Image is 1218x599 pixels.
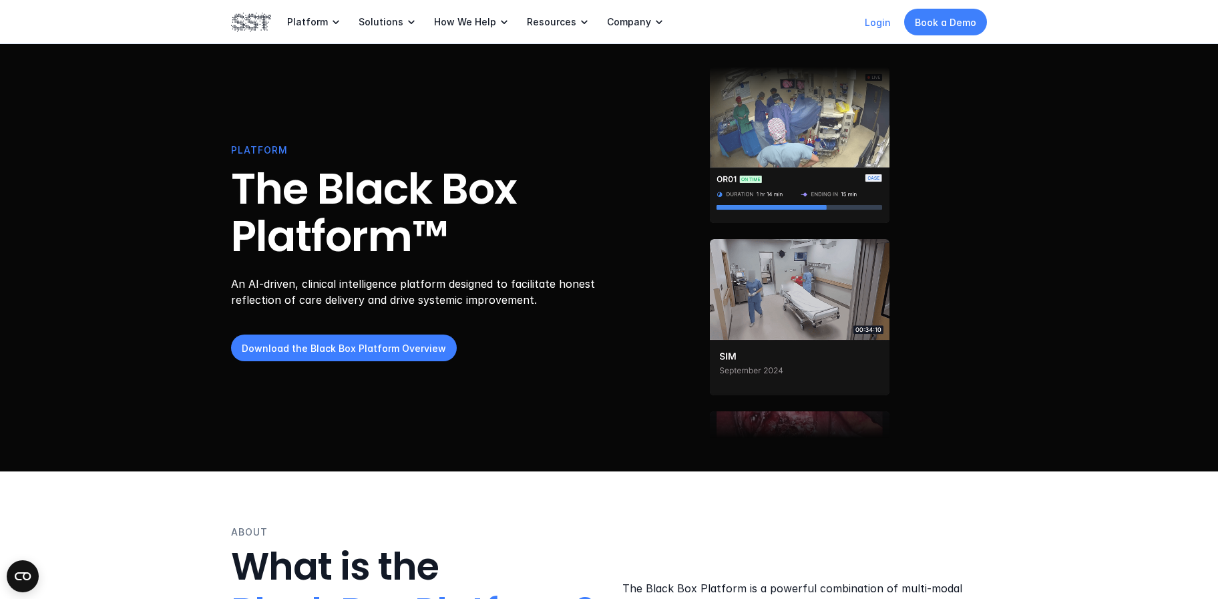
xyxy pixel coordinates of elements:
p: ABOUT [231,525,268,540]
p: Solutions [359,16,403,28]
p: Company [607,16,651,28]
p: Platform [287,16,328,28]
a: Book a Demo [904,9,987,35]
p: How We Help [434,16,496,28]
h1: The Black Box Platform™ [231,166,606,260]
span: What is the [231,541,439,593]
a: Download the Black Box Platform Overview [231,335,457,362]
button: Open CMP widget [7,560,39,592]
p: Download the Black Box Platform Overview [242,341,446,355]
a: Login [865,17,891,28]
p: An AI-driven, clinical intelligence platform designed to facilitate honest reflection of care del... [231,276,606,309]
p: Book a Demo [915,15,976,29]
img: Surgical staff in operating room [710,67,889,223]
p: PLATFORM [231,143,288,158]
img: Two people walking through a trauma bay [710,239,889,395]
p: Resources [527,16,576,28]
img: SST logo [231,11,271,33]
img: Surgical instrument inside of patient [710,411,889,568]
